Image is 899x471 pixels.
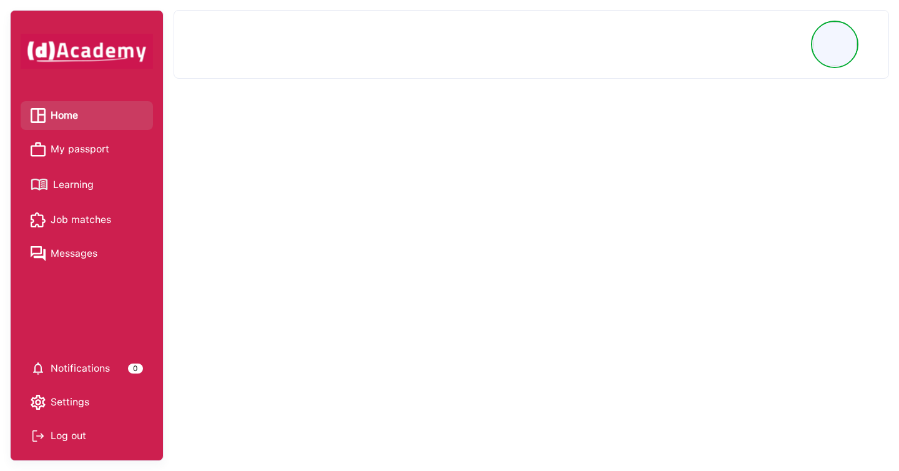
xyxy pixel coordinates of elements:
[31,427,143,445] div: Log out
[31,106,143,125] a: Home iconHome
[51,359,110,378] span: Notifications
[31,174,48,196] img: Learning icon
[31,140,143,159] a: My passport iconMy passport
[51,211,111,229] span: Job matches
[31,212,46,227] img: Job matches icon
[813,22,857,66] img: Profile
[31,211,143,229] a: Job matches iconJob matches
[31,142,46,157] img: My passport icon
[128,364,143,374] div: 0
[31,395,46,410] img: setting
[31,429,46,444] img: Log out
[31,361,46,376] img: setting
[51,106,78,125] span: Home
[51,393,89,412] span: Settings
[51,140,109,159] span: My passport
[31,108,46,123] img: Home icon
[31,174,143,196] a: Learning iconLearning
[31,244,143,263] a: Messages iconMessages
[53,176,94,194] span: Learning
[21,34,153,69] img: dAcademy
[51,244,97,263] span: Messages
[31,246,46,261] img: Messages icon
